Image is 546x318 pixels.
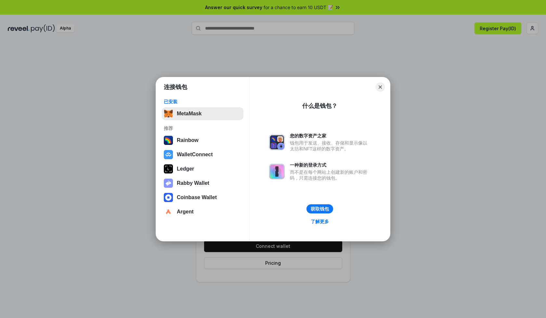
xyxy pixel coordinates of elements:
[177,209,194,215] div: Argent
[164,83,187,91] h1: 连接钱包
[177,166,194,172] div: Ledger
[177,111,201,117] div: MetaMask
[164,136,173,145] img: svg+xml,%3Csvg%20width%3D%22120%22%20height%3D%22120%22%20viewBox%3D%220%200%20120%20120%22%20fil...
[162,148,243,161] button: WalletConnect
[162,107,243,120] button: MetaMask
[164,109,173,118] img: svg+xml,%3Csvg%20fill%3D%22none%22%20height%3D%2233%22%20viewBox%3D%220%200%2035%2033%22%20width%...
[177,152,213,158] div: WalletConnect
[162,205,243,218] button: Argent
[177,137,199,143] div: Rainbow
[307,217,333,226] a: 了解更多
[290,169,370,181] div: 而不是在每个网站上创建新的账户和密码，只需连接您的钱包。
[177,180,209,186] div: Rabby Wallet
[302,102,337,110] div: 什么是钱包？
[290,133,370,139] div: 您的数字资产之家
[290,140,370,152] div: 钱包用于发送、接收、存储和显示像以太坊和NFT这样的数字资产。
[164,164,173,173] img: svg+xml,%3Csvg%20xmlns%3D%22http%3A%2F%2Fwww.w3.org%2F2000%2Fsvg%22%20width%3D%2228%22%20height%3...
[311,206,329,212] div: 获取钱包
[162,177,243,190] button: Rabby Wallet
[177,195,217,200] div: Coinbase Wallet
[269,164,285,179] img: svg+xml,%3Csvg%20xmlns%3D%22http%3A%2F%2Fwww.w3.org%2F2000%2Fsvg%22%20fill%3D%22none%22%20viewBox...
[290,162,370,168] div: 一种新的登录方式
[306,204,333,213] button: 获取钱包
[164,207,173,216] img: svg+xml,%3Csvg%20width%3D%2228%22%20height%3D%2228%22%20viewBox%3D%220%200%2028%2028%22%20fill%3D...
[164,150,173,159] img: svg+xml,%3Csvg%20width%3D%2228%22%20height%3D%2228%22%20viewBox%3D%220%200%2028%2028%22%20fill%3D...
[164,125,241,131] div: 推荐
[162,162,243,175] button: Ledger
[164,179,173,188] img: svg+xml,%3Csvg%20xmlns%3D%22http%3A%2F%2Fwww.w3.org%2F2000%2Fsvg%22%20fill%3D%22none%22%20viewBox...
[311,219,329,224] div: 了解更多
[376,83,385,92] button: Close
[164,99,241,105] div: 已安装
[269,134,285,150] img: svg+xml,%3Csvg%20xmlns%3D%22http%3A%2F%2Fwww.w3.org%2F2000%2Fsvg%22%20fill%3D%22none%22%20viewBox...
[162,191,243,204] button: Coinbase Wallet
[164,193,173,202] img: svg+xml,%3Csvg%20width%3D%2228%22%20height%3D%2228%22%20viewBox%3D%220%200%2028%2028%22%20fill%3D...
[162,134,243,147] button: Rainbow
